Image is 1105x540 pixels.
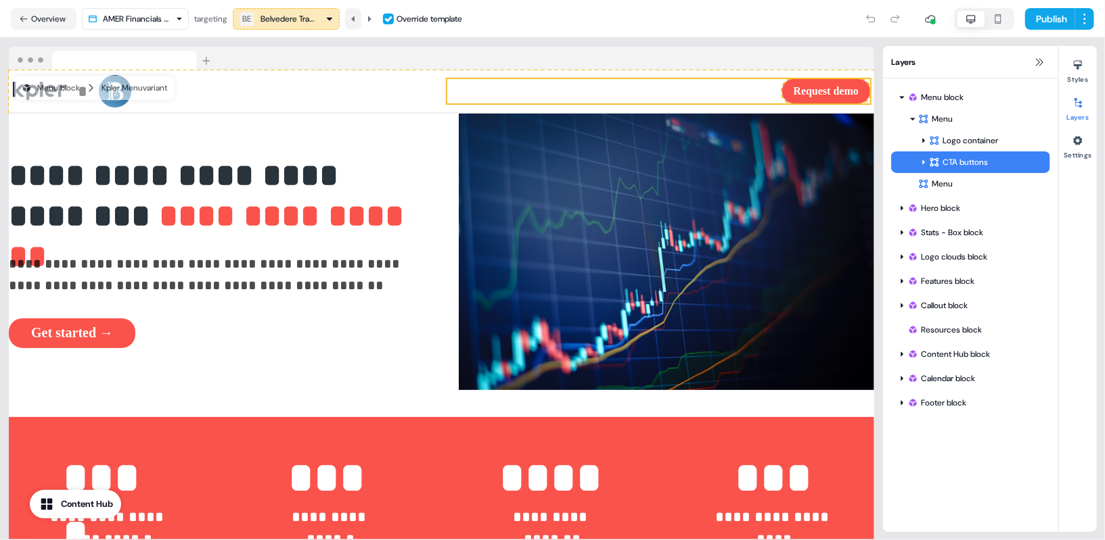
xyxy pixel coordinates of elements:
[907,91,1045,104] div: Menu block
[61,497,113,511] div: Content Hub
[918,177,1045,191] div: Menu
[447,79,871,103] div: Request demo
[1059,130,1097,159] button: Settings
[9,47,217,71] img: Browser topbar
[21,81,80,95] div: Menu block
[891,151,1050,173] div: CTA buttons
[891,246,1050,268] div: Logo clouds block
[194,12,227,26] div: targeting
[9,318,135,348] button: Get started →
[929,134,1045,147] div: Logo container
[907,201,1045,215] div: Hero block
[883,46,1058,78] div: Layers
[103,12,170,26] div: AMER Financials Final
[891,368,1050,389] div: Calendar block
[261,12,315,26] div: Belvedere Trading
[30,490,121,518] button: Content Hub
[907,396,1045,410] div: Footer block
[891,87,1050,195] div: Menu blockMenuLogo containerCTA buttonsMenu
[891,343,1050,365] div: Content Hub block
[11,8,76,30] button: Overview
[891,130,1050,151] div: Logo container
[1059,92,1097,122] button: Layers
[891,295,1050,316] div: Callout block
[782,79,870,103] button: Request demo
[907,347,1045,361] div: Content Hub block
[1059,54,1097,84] button: Styles
[918,112,1045,126] div: Menu
[907,250,1045,264] div: Logo clouds block
[1025,8,1075,30] button: Publish
[907,323,1045,337] div: Resources block
[891,319,1050,341] div: Resources block
[233,8,340,30] button: BEBelvedere Trading
[907,226,1045,239] div: Stats - Box block
[243,12,252,26] div: BE
[891,222,1050,243] div: Stats - Box block
[459,114,874,390] img: Image
[9,70,874,112] div: *Request demo
[397,12,462,26] div: Override template
[9,318,425,348] div: Get started →
[907,372,1045,385] div: Calendar block
[891,108,1050,173] div: MenuLogo containerCTA buttons
[891,173,1050,195] div: Menu
[891,392,1050,414] div: Footer block
[907,274,1045,288] div: Features block
[102,81,167,95] div: Kpler Menu variant
[891,197,1050,219] div: Hero block
[907,299,1045,312] div: Callout block
[929,155,1045,169] div: CTA buttons
[891,270,1050,292] div: Features block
